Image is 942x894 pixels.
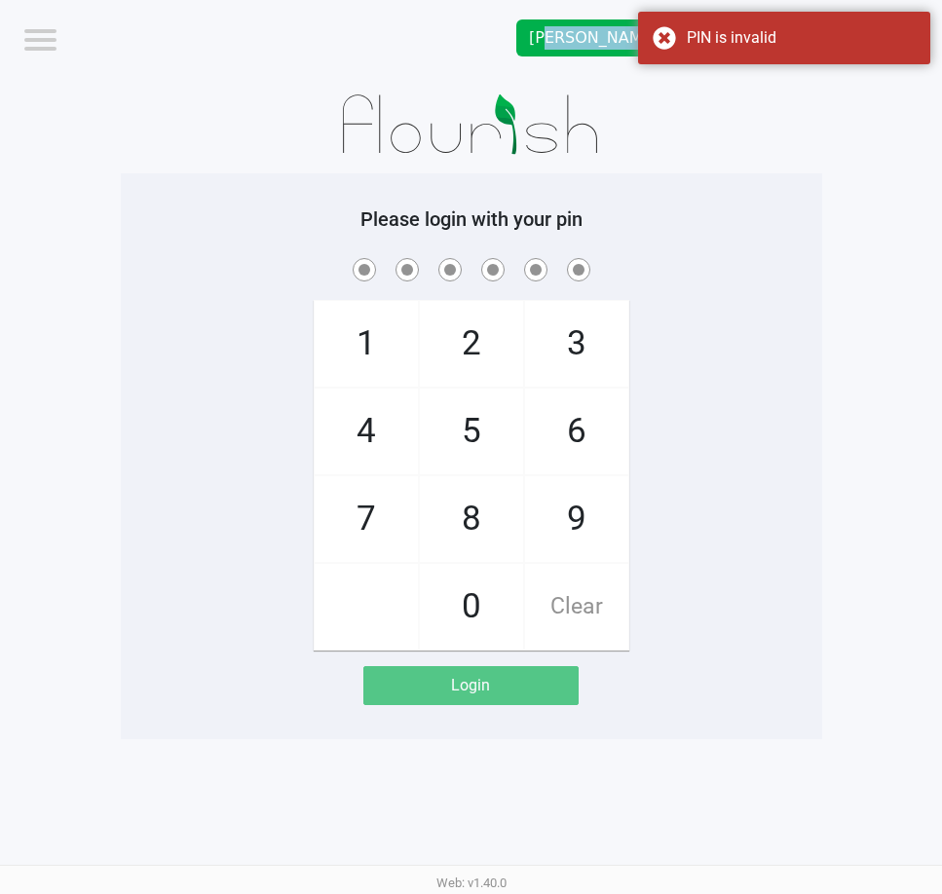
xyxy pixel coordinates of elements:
[420,301,523,387] span: 2
[529,26,719,50] span: [PERSON_NAME][GEOGRAPHIC_DATA]
[436,875,507,890] span: Web: v1.40.0
[315,476,418,562] span: 7
[420,389,523,474] span: 5
[315,301,418,387] span: 1
[135,207,808,231] h5: Please login with your pin
[525,476,628,562] span: 9
[315,389,418,474] span: 4
[525,389,628,474] span: 6
[687,26,916,50] div: PIN is invalid
[525,301,628,387] span: 3
[420,476,523,562] span: 8
[420,564,523,650] span: 0
[525,564,628,650] span: Clear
